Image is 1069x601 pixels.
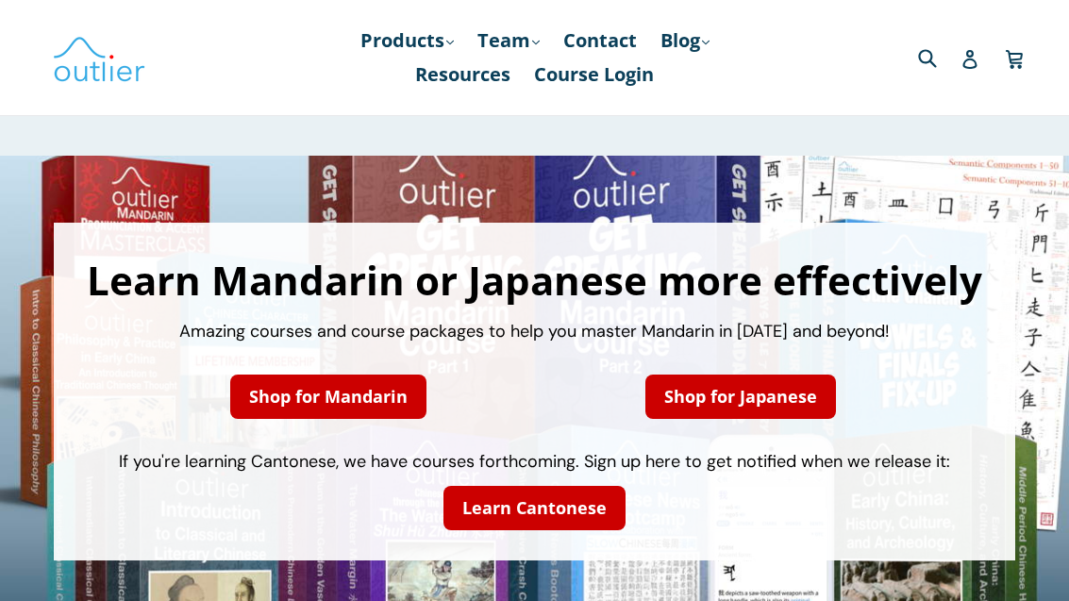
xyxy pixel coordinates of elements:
[645,375,836,419] a: Shop for Japanese
[651,24,719,58] a: Blog
[230,375,426,419] a: Shop for Mandarin
[913,38,965,76] input: Search
[406,58,520,92] a: Resources
[554,24,646,58] a: Contact
[52,30,146,85] img: Outlier Linguistics
[73,260,997,300] h1: Learn Mandarin or Japanese more effectively
[443,486,626,530] a: Learn Cantonese
[179,320,890,342] span: Amazing courses and course packages to help you master Mandarin in [DATE] and beyond!
[119,450,950,473] span: If you're learning Cantonese, we have courses forthcoming. Sign up here to get notified when we r...
[525,58,663,92] a: Course Login
[468,24,549,58] a: Team
[351,24,463,58] a: Products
